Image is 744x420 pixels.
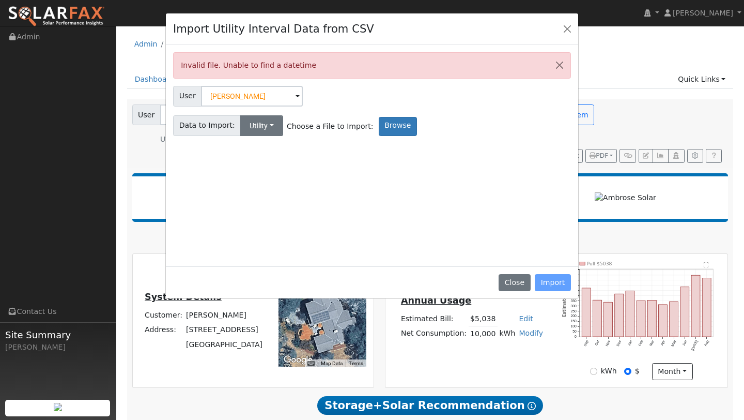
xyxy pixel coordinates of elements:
label: Browse [379,117,417,136]
span: Choose a File to Import: [287,121,374,132]
button: Utility [240,115,283,136]
h4: Import Utility Interval Data from CSV [173,21,374,37]
input: Select a User [201,86,303,107]
span: Data to Import: [173,115,241,136]
button: Close [499,274,530,292]
button: Close [549,53,570,78]
div: Invalid file. Unable to find a datetime [173,52,571,79]
button: Close [560,21,575,36]
span: User [173,86,202,107]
